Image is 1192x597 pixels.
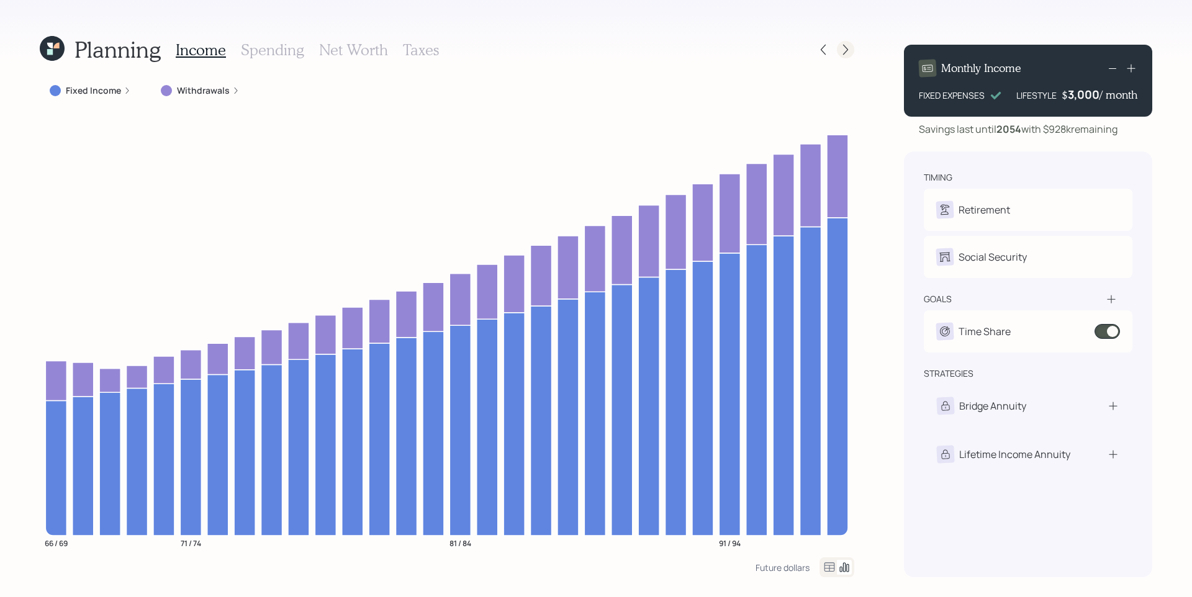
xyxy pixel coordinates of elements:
[719,537,741,548] tspan: 91 / 94
[1099,88,1137,102] h4: / month
[941,61,1021,75] h4: Monthly Income
[959,324,1011,339] div: Time Share
[449,537,471,548] tspan: 81 / 84
[66,84,121,97] label: Fixed Income
[924,171,952,184] div: timing
[1016,89,1057,102] div: LIFESTYLE
[919,122,1117,137] div: Savings last until with $928k remaining
[919,89,985,102] div: FIXED EXPENSES
[959,249,1027,264] div: Social Security
[403,41,439,59] h3: Taxes
[1062,88,1068,102] h4: $
[959,398,1026,413] div: Bridge Annuity
[241,41,304,59] h3: Spending
[924,293,952,305] div: goals
[74,36,161,63] h1: Planning
[924,367,973,380] div: strategies
[959,447,1070,462] div: Lifetime Income Annuity
[1068,87,1099,102] div: 3,000
[181,537,201,548] tspan: 71 / 74
[319,41,388,59] h3: Net Worth
[996,122,1021,136] b: 2054
[176,41,226,59] h3: Income
[756,562,810,573] div: Future dollars
[45,537,68,548] tspan: 66 / 69
[959,202,1010,217] div: Retirement
[177,84,230,97] label: Withdrawals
